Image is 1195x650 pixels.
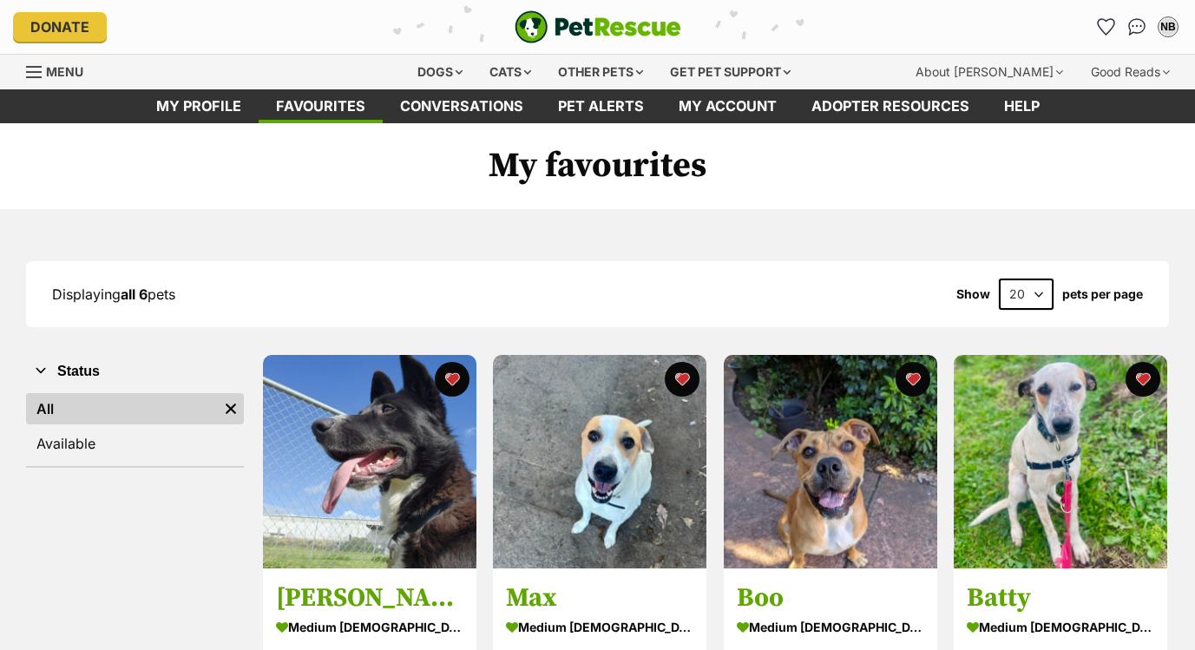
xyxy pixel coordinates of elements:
[1126,362,1160,397] button: favourite
[493,355,706,568] img: Max
[121,286,148,303] strong: all 6
[546,55,655,89] div: Other pets
[52,286,175,303] span: Displaying pets
[666,362,700,397] button: favourite
[1159,18,1177,36] div: NB
[1154,13,1182,41] button: My account
[903,55,1075,89] div: About [PERSON_NAME]
[218,393,244,424] a: Remove filter
[276,614,463,640] div: medium [DEMOGRAPHIC_DATA] Dog
[896,362,930,397] button: favourite
[506,614,693,640] div: medium [DEMOGRAPHIC_DATA] Dog
[26,428,244,459] a: Available
[1062,287,1143,301] label: pets per page
[26,360,244,383] button: Status
[737,581,924,614] h3: Boo
[263,355,476,568] img: Clooney (66894)
[26,55,95,86] a: Menu
[1092,13,1182,41] ul: Account quick links
[1123,13,1151,41] a: Conversations
[383,89,541,123] a: conversations
[259,89,383,123] a: Favourites
[541,89,661,123] a: Pet alerts
[139,89,259,123] a: My profile
[435,362,469,397] button: favourite
[477,55,543,89] div: Cats
[724,355,937,568] img: Boo
[967,614,1154,640] div: medium [DEMOGRAPHIC_DATA] Dog
[46,64,83,79] span: Menu
[26,393,218,424] a: All
[954,355,1167,568] img: Batty
[956,287,990,301] span: Show
[515,10,681,43] a: PetRescue
[1092,13,1119,41] a: Favourites
[276,581,463,614] h3: [PERSON_NAME] (66894)
[661,89,794,123] a: My account
[1079,55,1182,89] div: Good Reads
[405,55,475,89] div: Dogs
[658,55,803,89] div: Get pet support
[26,390,244,466] div: Status
[987,89,1057,123] a: Help
[737,614,924,640] div: medium [DEMOGRAPHIC_DATA] Dog
[967,581,1154,614] h3: Batty
[13,12,107,42] a: Donate
[1128,18,1146,36] img: chat-41dd97257d64d25036548639549fe6c8038ab92f7586957e7f3b1b290dea8141.svg
[794,89,987,123] a: Adopter resources
[515,10,681,43] img: logo-e224e6f780fb5917bec1dbf3a21bbac754714ae5b6737aabdf751b685950b380.svg
[506,581,693,614] h3: Max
